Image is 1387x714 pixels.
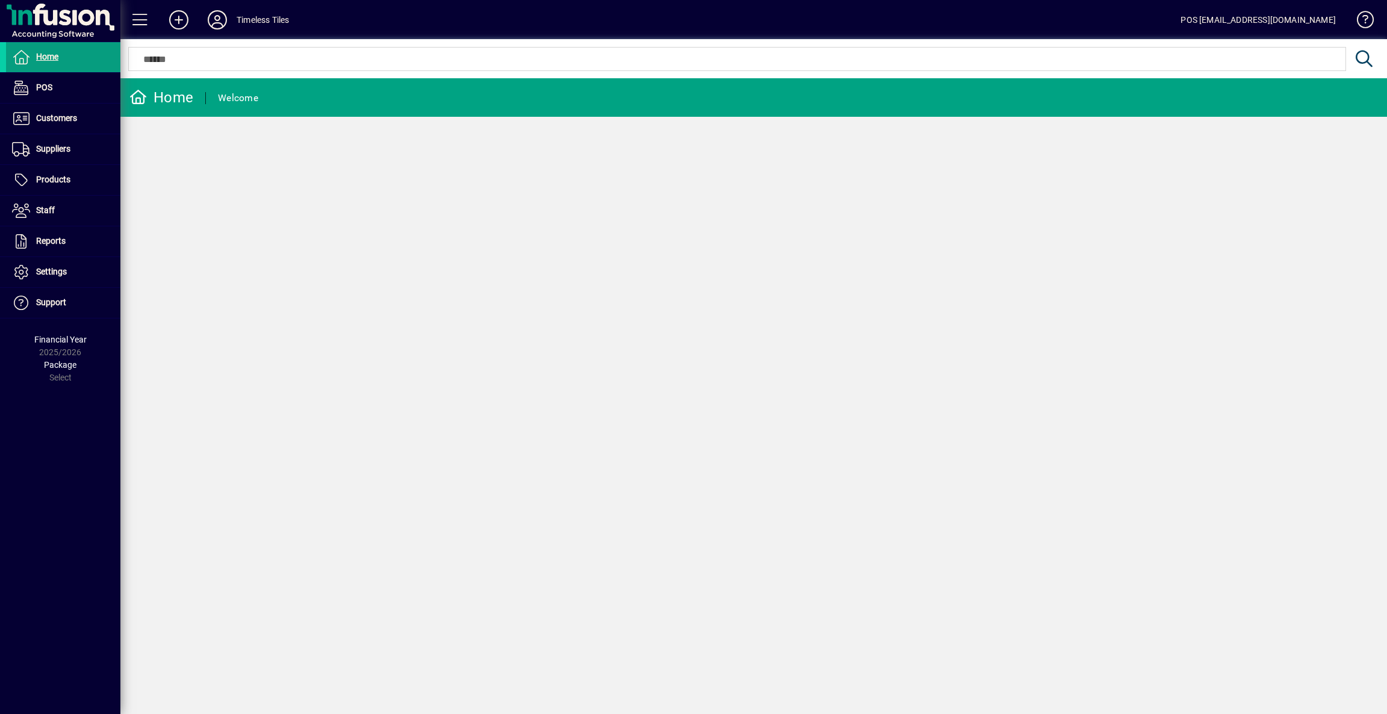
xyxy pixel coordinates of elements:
[36,82,52,92] span: POS
[36,205,55,215] span: Staff
[6,134,120,164] a: Suppliers
[237,10,289,29] div: Timeless Tiles
[129,88,193,107] div: Home
[6,196,120,226] a: Staff
[36,52,58,61] span: Home
[198,9,237,31] button: Profile
[36,175,70,184] span: Products
[36,267,67,276] span: Settings
[6,165,120,195] a: Products
[36,113,77,123] span: Customers
[160,9,198,31] button: Add
[218,88,258,108] div: Welcome
[36,297,66,307] span: Support
[6,226,120,256] a: Reports
[1348,2,1372,42] a: Knowledge Base
[36,236,66,246] span: Reports
[6,73,120,103] a: POS
[44,360,76,370] span: Package
[6,257,120,287] a: Settings
[36,144,70,154] span: Suppliers
[6,104,120,134] a: Customers
[1181,10,1336,29] div: POS [EMAIL_ADDRESS][DOMAIN_NAME]
[34,335,87,344] span: Financial Year
[6,288,120,318] a: Support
